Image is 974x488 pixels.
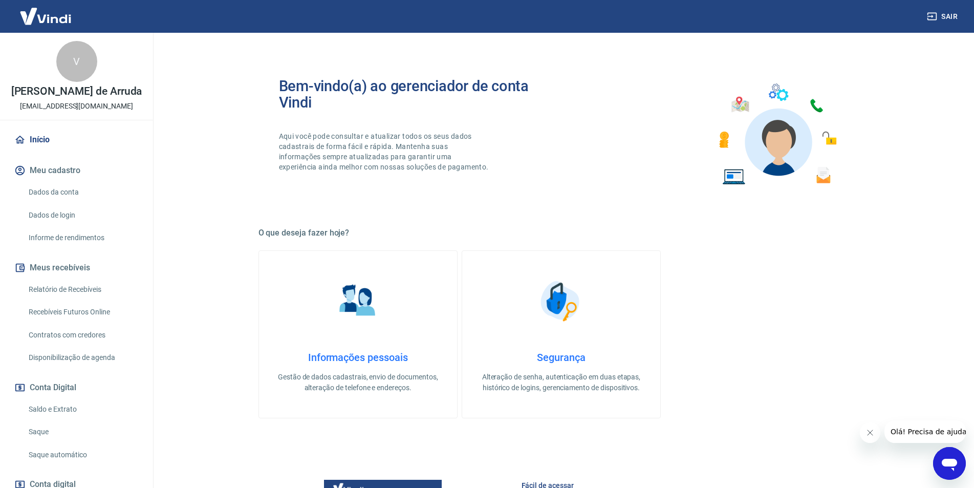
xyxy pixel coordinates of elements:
h4: Segurança [479,351,644,364]
p: Alteração de senha, autenticação em duas etapas, histórico de logins, gerenciamento de dispositivos. [479,372,644,393]
a: Saque automático [25,444,141,465]
p: [EMAIL_ADDRESS][DOMAIN_NAME] [20,101,133,112]
a: Recebíveis Futuros Online [25,302,141,323]
button: Conta Digital [12,376,141,399]
a: Saque [25,421,141,442]
iframe: Fechar mensagem [860,422,880,443]
img: Vindi [12,1,79,32]
span: Olá! Precisa de ajuda? [6,7,86,15]
h2: Bem-vindo(a) ao gerenciador de conta Vindi [279,78,561,111]
img: Informações pessoais [332,275,383,327]
iframe: Botão para abrir a janela de mensagens [933,447,966,480]
a: Saldo e Extrato [25,399,141,420]
a: Informações pessoaisInformações pessoaisGestão de dados cadastrais, envio de documentos, alteraçã... [258,250,458,418]
iframe: Mensagem da empresa [884,420,966,443]
button: Meus recebíveis [12,257,141,279]
a: Informe de rendimentos [25,227,141,248]
img: Imagem de um avatar masculino com diversos icones exemplificando as funcionalidades do gerenciado... [710,78,844,191]
a: Início [12,129,141,151]
a: Dados da conta [25,182,141,203]
p: [PERSON_NAME] de Arruda [11,86,142,97]
a: Disponibilização de agenda [25,347,141,368]
img: Segurança [535,275,587,327]
p: Gestão de dados cadastrais, envio de documentos, alteração de telefone e endereços. [275,372,441,393]
h4: Informações pessoais [275,351,441,364]
a: SegurançaSegurançaAlteração de senha, autenticação em duas etapas, histórico de logins, gerenciam... [462,250,661,418]
div: V [56,41,97,82]
a: Relatório de Recebíveis [25,279,141,300]
p: Aqui você pode consultar e atualizar todos os seus dados cadastrais de forma fácil e rápida. Mant... [279,131,491,172]
button: Sair [925,7,962,26]
a: Contratos com credores [25,325,141,346]
a: Dados de login [25,205,141,226]
button: Meu cadastro [12,159,141,182]
h5: O que deseja fazer hoje? [258,228,864,238]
